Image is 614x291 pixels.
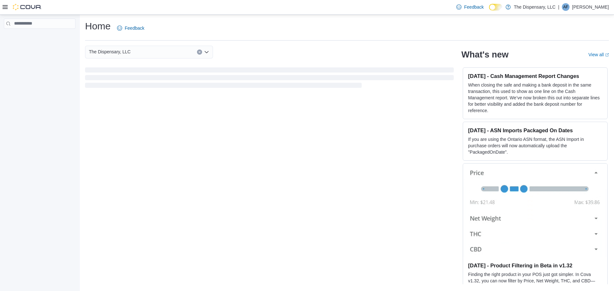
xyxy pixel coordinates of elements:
p: [PERSON_NAME] [572,3,609,11]
nav: Complex example [4,30,75,45]
a: Feedback [454,1,486,13]
h3: [DATE] - ASN Imports Packaged On Dates [468,127,602,134]
input: Dark Mode [489,4,502,11]
div: Adele Foltz [562,3,570,11]
span: Feedback [125,25,144,31]
h3: [DATE] - Product Filtering in Beta in v1.32 [468,262,602,269]
p: The Dispensary, LLC [514,3,555,11]
a: Feedback [114,22,147,34]
h1: Home [85,20,111,33]
span: Feedback [464,4,484,10]
button: Clear input [197,50,202,55]
a: View allExternal link [588,52,609,57]
h3: [DATE] - Cash Management Report Changes [468,73,602,79]
img: Cova [13,4,42,10]
p: If you are using the Ontario ASN format, the ASN Import in purchase orders will now automatically... [468,136,602,155]
p: When closing the safe and making a bank deposit in the same transaction, this used to show as one... [468,82,602,114]
h2: What's new [461,50,508,60]
svg: External link [605,53,609,57]
span: The Dispensary, LLC [89,48,130,56]
p: | [558,3,559,11]
span: AF [563,3,568,11]
button: Open list of options [204,50,209,55]
span: Loading [85,69,454,89]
